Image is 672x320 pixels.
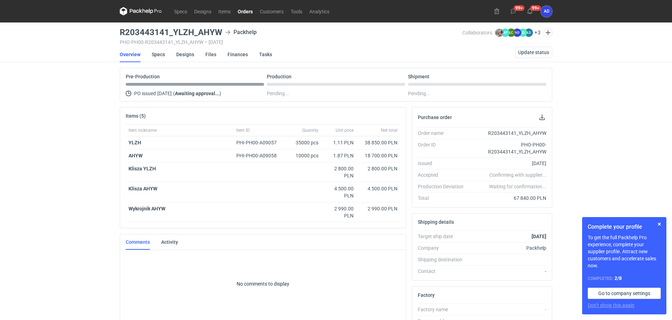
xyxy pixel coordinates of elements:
figcaption: AD [513,28,521,37]
div: Accepted [418,171,469,178]
span: ) [219,91,221,96]
strong: [DATE] [532,234,546,239]
span: [DATE] [157,89,172,98]
div: Completed: [588,275,661,282]
button: 99+ [524,6,535,17]
div: Order name [418,130,469,137]
strong: AHYW [129,153,143,158]
a: Customers [256,7,287,15]
span: Pending... [267,89,289,98]
div: Packhelp [225,28,257,37]
div: 38 850.00 PLN [359,139,397,146]
a: Items [215,7,234,15]
div: PO issued [126,89,264,98]
a: Tools [287,7,306,15]
h2: Shipping details [418,219,454,225]
div: 2 800.00 PLN [359,165,397,172]
a: Activity [161,234,178,250]
button: Update status [515,47,552,58]
figcaption: AD [541,6,552,17]
h2: Purchase order [418,115,452,120]
span: ( [173,91,175,96]
button: Download PO [538,113,546,122]
figcaption: ŁC [507,28,515,37]
div: 2 990.00 PLN [324,205,354,219]
h3: R203443141_YLZH_AHYW [120,28,222,37]
a: Specs [171,7,191,15]
div: 2 800.00 PLN [324,165,354,179]
span: Item ID [236,128,250,133]
div: - [469,306,546,313]
div: 1.87 PLN [324,152,354,159]
strong: 2 / 8 [614,275,622,281]
div: 4 500.00 PLN [324,185,354,199]
span: Net total [381,128,397,133]
button: +3 [534,30,541,36]
div: Company [418,244,469,252]
button: Skip for now [655,220,664,228]
h1: Complete your profile [588,223,661,231]
img: Michał Palasek [495,28,503,37]
figcaption: ŁS [525,28,533,37]
strong: Wykrojnik AHYW [129,206,165,211]
div: Anita Dolczewska [541,6,552,17]
strong: Klisza YLZH [129,166,156,171]
span: • [205,39,207,45]
h2: Items (5) [126,113,146,119]
p: Shipment [408,74,429,79]
div: Packhelp [469,244,546,252]
span: Update status [518,50,549,55]
strong: YLZH [129,140,141,145]
figcaption: MP [501,28,509,37]
span: Collaborators [462,30,492,35]
em: Waiting for confirmation... [489,183,546,190]
a: Designs [191,7,215,15]
div: Shipping destination [418,256,469,263]
div: Issued [418,160,469,167]
svg: Packhelp Pro [120,7,162,15]
div: - [469,268,546,275]
div: Order ID [418,141,469,155]
a: Finances [228,47,248,62]
button: Don’t show this again [588,302,634,309]
div: Contact [418,268,469,275]
a: Go to company settings [588,288,661,299]
div: 4 500.00 PLN [359,185,397,192]
a: Specs [152,47,165,62]
p: No comments to display [126,249,400,319]
div: Total [418,195,469,202]
div: Pending... [408,89,546,98]
a: Tasks [259,47,272,62]
div: 2 990.00 PLN [359,205,397,212]
div: PHI-PH00-A09058 [236,152,283,159]
div: PHI-PH00-A09057 [236,139,283,146]
h2: Factory [418,292,435,298]
div: 35000 pcs [286,136,321,149]
div: Production Deviation [418,183,469,190]
div: Factory name [418,306,469,313]
div: 10000 pcs [286,149,321,162]
div: [DATE] [469,160,546,167]
a: Orders [234,7,256,15]
div: 1.11 PLN [324,139,354,146]
p: Pre-Production [126,74,160,79]
div: PHO-PH00-R203443141_YLZH_AHYW [469,141,546,155]
div: Target ship date [418,233,469,240]
span: Quantity [302,128,318,133]
a: Designs [176,47,194,62]
span: Item nickname [129,128,157,133]
em: Confirming with supplier... [489,172,546,178]
span: Unit price [336,128,354,133]
a: Comments [126,234,150,250]
div: 67 840.00 PLN [469,195,546,202]
strong: Klisza AHYW [129,186,157,191]
a: Files [205,47,216,62]
p: To get the full Packhelp Pro experience, complete your supplier profile. Attract new customers an... [588,234,661,269]
a: Analytics [306,7,333,15]
button: 99+ [508,6,519,17]
strong: Awaiting approval... [175,91,219,96]
div: R203443141_YLZH_AHYW [469,130,546,137]
p: Production [267,74,291,79]
button: Edit collaborators [543,28,553,37]
div: 18 700.00 PLN [359,152,397,159]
